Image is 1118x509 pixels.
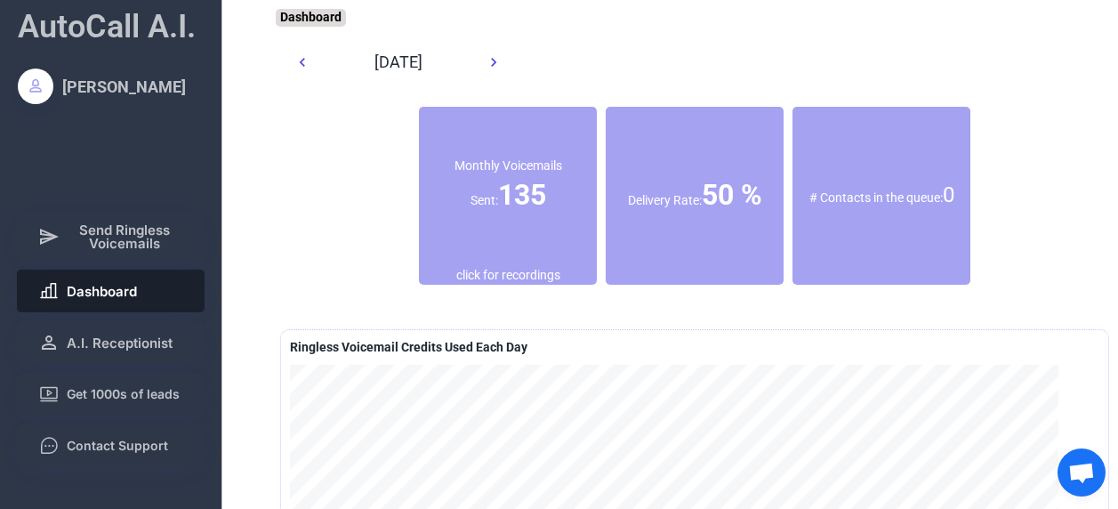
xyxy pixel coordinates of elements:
[17,321,205,364] button: A.I. Receptionist
[67,223,184,250] span: Send Ringless Voicemails
[1058,448,1106,497] div: Open chat
[67,336,173,350] span: A.I. Receptionist
[702,178,762,212] font: 50 %
[17,213,205,261] button: Send Ringless Voicemails
[290,339,527,357] div: A delivered ringless voicemail is 1 credit is if using a pre-recorded message OR 2 credits if usi...
[943,182,954,207] font: 0
[67,285,137,298] span: Dashboard
[606,175,784,215] div: Delivery Rate:
[17,270,205,312] button: Dashboard
[67,388,180,400] span: Get 1000s of leads
[419,158,597,214] div: Monthly Voicemails Sent:
[62,76,186,98] div: [PERSON_NAME]
[17,424,205,467] button: Contact Support
[456,267,560,285] div: click for recordings
[18,4,196,49] div: AutoCall A.I.
[792,181,970,211] div: # Contacts in the queue:
[67,440,168,452] span: Contact Support
[606,107,784,285] div: % of contacts who received a ringless voicemail
[334,51,462,73] div: [DATE]
[276,9,346,27] div: Dashboard
[792,116,970,276] div: Contacts which are awaiting to be dialed (and no voicemail has been left)
[419,107,597,267] div: Number of successfully delivered voicemails
[17,373,205,416] button: Get 1000s of leads
[498,178,546,212] font: 135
